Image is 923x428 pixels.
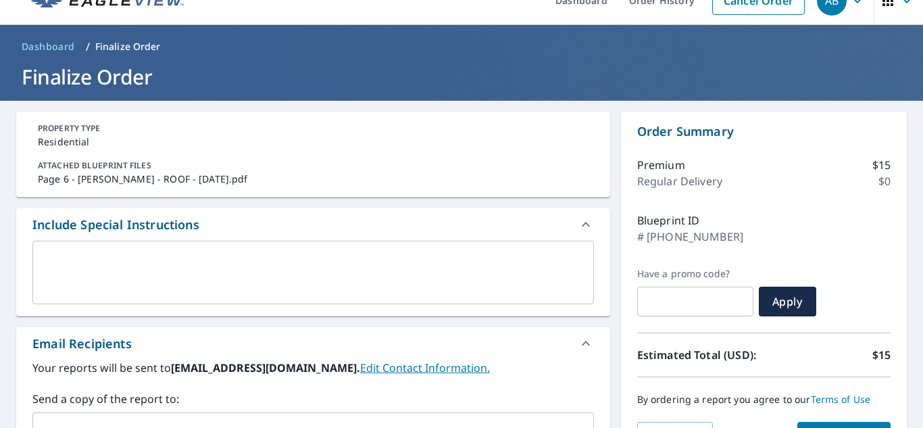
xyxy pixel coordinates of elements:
[637,229,743,245] p: # [PHONE_NUMBER]
[95,40,161,53] p: Finalize Order
[16,208,610,241] div: Include Special Instructions
[32,360,594,376] label: Your reports will be sent to
[38,172,589,186] p: Page 6 - [PERSON_NAME] - ROOF - [DATE].pdf
[16,63,907,91] h1: Finalize Order
[759,287,816,316] button: Apply
[16,36,907,57] nav: breadcrumb
[16,327,610,360] div: Email Recipients
[22,40,75,53] span: Dashboard
[637,122,891,141] p: Order Summary
[637,268,753,280] label: Have a promo code?
[32,391,594,407] label: Send a copy of the report to:
[38,135,589,149] p: Residential
[16,36,80,57] a: Dashboard
[32,335,132,353] div: Email Recipients
[171,360,360,375] b: [EMAIL_ADDRESS][DOMAIN_NAME].
[637,157,685,173] p: Premium
[360,360,490,375] a: EditContactInfo
[878,173,891,189] p: $0
[637,347,764,363] p: Estimated Total (USD):
[770,294,805,309] span: Apply
[872,157,891,173] p: $15
[637,394,891,406] p: By ordering a report you agree to our
[637,212,700,229] p: Blueprint ID
[637,173,722,189] p: Regular Delivery
[86,39,90,55] li: /
[811,393,871,406] a: Terms of Use
[38,160,589,172] p: ATTACHED BLUEPRINT FILES
[872,347,891,363] p: $15
[32,216,199,234] div: Include Special Instructions
[38,122,589,135] p: PROPERTY TYPE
